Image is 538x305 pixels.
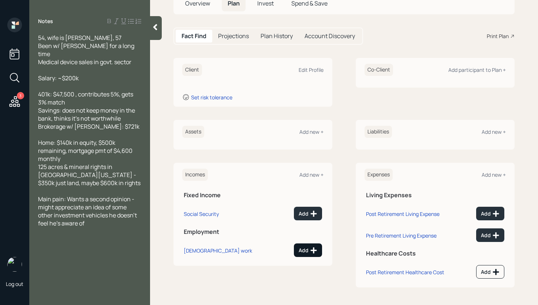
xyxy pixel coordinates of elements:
h5: Projections [218,33,249,40]
div: Add participant to Plan + [448,66,506,73]
div: Add new + [299,171,324,178]
h5: Fixed Income [184,192,322,199]
div: Print Plan [487,32,509,40]
h5: Plan History [261,33,293,40]
h6: Client [182,64,202,76]
span: 401k: $47,500 , contributes 5%, gets 3% match Savings: does not keep money in the bank, thinks it... [38,90,139,131]
div: 3 [17,92,24,99]
div: Add [481,232,500,239]
div: Add [299,247,317,254]
div: Set risk tolerance [191,94,232,101]
button: Add [294,243,322,257]
button: Add [476,207,504,220]
div: Post Retirement Healthcare Cost [366,269,444,276]
div: Add [481,210,500,217]
button: Add [476,265,504,279]
h6: Co-Client [365,64,393,76]
h5: Fact Find [182,33,206,40]
h6: Liabilities [365,126,392,138]
div: Add [299,210,317,217]
span: 54, wife is [PERSON_NAME], 57 Been w/ [PERSON_NAME] for a long time Medical device sales in govt.... [38,34,135,66]
div: Pre Retirement Living Expense [366,232,437,239]
div: Edit Profile [299,66,324,73]
span: Salary: ~$200k [38,74,79,82]
button: Add [294,207,322,220]
img: james-distasi-headshot.png [7,257,22,272]
div: Social Security [184,210,219,217]
div: Add new + [299,128,324,135]
div: [DEMOGRAPHIC_DATA] work [184,247,252,254]
div: Add new + [482,171,506,178]
div: Post Retirement Living Expense [366,210,440,217]
label: Notes [38,18,53,25]
h5: Living Expenses [366,192,504,199]
div: Log out [6,280,23,287]
div: Add new + [482,128,506,135]
h6: Assets [182,126,204,138]
h5: Employment [184,228,322,235]
h5: Healthcare Costs [366,250,504,257]
span: Main pain: Wants a second opinion - might appreciate an idea of some other investment vehicles he... [38,195,138,227]
span: Home: $140k in equity, $500k remaining, mortgage pmt of $4,600 monthly 125 acres & mineral rights... [38,139,141,187]
h6: Incomes [182,169,208,181]
div: Add [481,268,500,276]
button: Add [476,228,504,242]
h6: Expenses [365,169,393,181]
h5: Account Discovery [305,33,355,40]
